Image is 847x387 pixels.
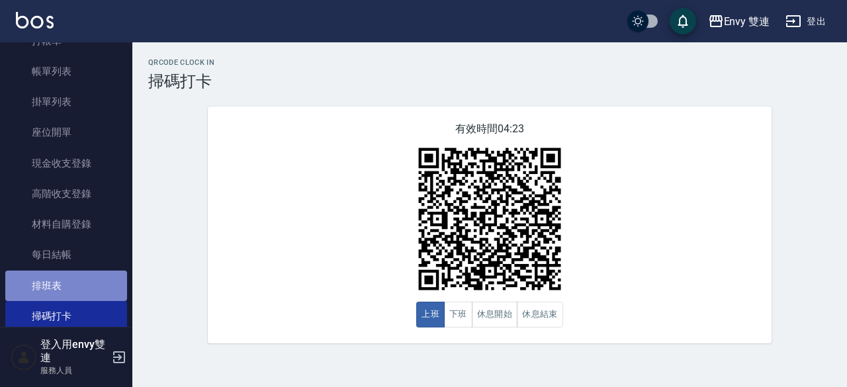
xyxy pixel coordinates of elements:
[40,365,108,376] p: 服務人員
[670,8,696,34] button: save
[416,302,445,327] button: 上班
[5,87,127,117] a: 掛單列表
[444,302,472,327] button: 下班
[5,239,127,270] a: 每日結帳
[703,8,776,35] button: Envy 雙連
[5,271,127,301] a: 排班表
[517,302,563,327] button: 休息結束
[472,302,518,327] button: 休息開始
[148,72,831,91] h3: 掃碼打卡
[208,107,772,343] div: 有效時間 04:23
[5,117,127,148] a: 座位開單
[5,179,127,209] a: 高階收支登錄
[5,301,127,331] a: 掃碼打卡
[5,148,127,179] a: 現金收支登錄
[16,12,54,28] img: Logo
[780,9,831,34] button: 登出
[5,209,127,239] a: 材料自購登錄
[724,13,770,30] div: Envy 雙連
[11,344,37,370] img: Person
[148,58,831,67] h2: QRcode Clock In
[5,56,127,87] a: 帳單列表
[40,338,108,365] h5: 登入用envy雙連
